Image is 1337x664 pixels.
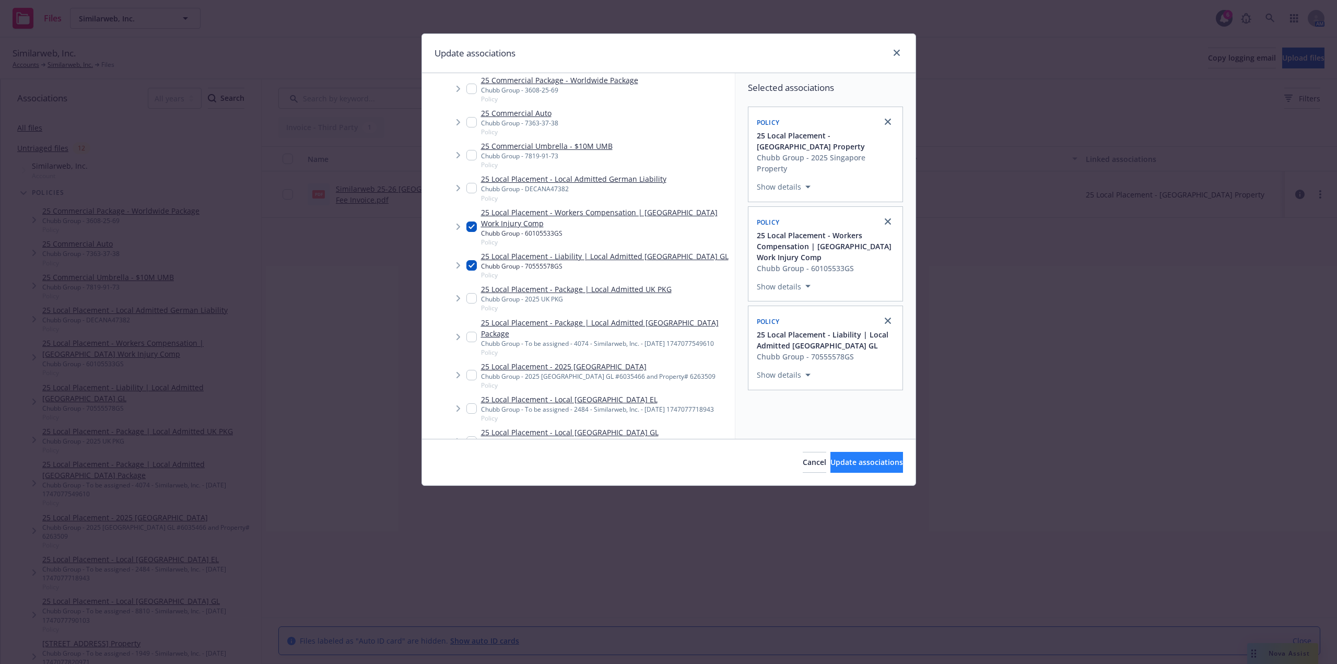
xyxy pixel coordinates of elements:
[753,280,815,293] button: Show details
[481,348,731,357] span: Policy
[481,271,729,279] span: Policy
[481,381,716,390] span: Policy
[481,141,613,152] a: 25 Commercial Umbrella - $10M UMB
[481,184,666,193] div: Chubb Group - DECANA47382
[481,152,613,160] div: Chubb Group - 7819-91-73
[753,181,815,193] button: Show details
[481,262,729,271] div: Chubb Group - 70555578GS
[481,95,638,103] span: Policy
[481,361,716,372] a: 25 Local Placement - 2025 [GEOGRAPHIC_DATA]
[481,119,558,127] div: Chubb Group - 7363-37-38
[481,229,731,238] div: Chubb Group - 60105533GS
[481,405,714,414] div: Chubb Group - To be assigned - 2484 - Similarweb, Inc. - [DATE] 1747077718943
[481,173,666,184] a: 25 Local Placement - Local Admitted German Liability
[481,372,716,381] div: Chubb Group - 2025 [GEOGRAPHIC_DATA] GL #6035466 and Property# 6263509
[481,75,638,86] a: 25 Commercial Package - Worldwide Package
[481,339,731,348] div: Chubb Group - To be assigned - 4074 - Similarweb, Inc. - [DATE] 1747077549610
[481,304,672,312] span: Policy
[481,194,666,203] span: Policy
[481,284,672,295] a: 25 Local Placement - Package | Local Admitted UK PKG
[481,86,638,95] div: Chubb Group - 3608-25-69
[481,251,729,262] a: 25 Local Placement - Liability | Local Admitted [GEOGRAPHIC_DATA] GL
[481,238,731,247] span: Policy
[481,394,714,405] a: 25 Local Placement - Local [GEOGRAPHIC_DATA] EL
[481,414,714,423] span: Policy
[753,369,815,381] button: Show details
[481,160,613,169] span: Policy
[481,317,731,339] a: 25 Local Placement - Package | Local Admitted [GEOGRAPHIC_DATA] Package
[481,127,558,136] span: Policy
[481,207,731,229] a: 25 Local Placement - Workers Compensation | [GEOGRAPHIC_DATA] Work Injury Comp
[481,108,558,119] a: 25 Commercial Auto
[481,295,672,304] div: Chubb Group - 2025 UK PKG
[748,81,903,94] span: Selected associations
